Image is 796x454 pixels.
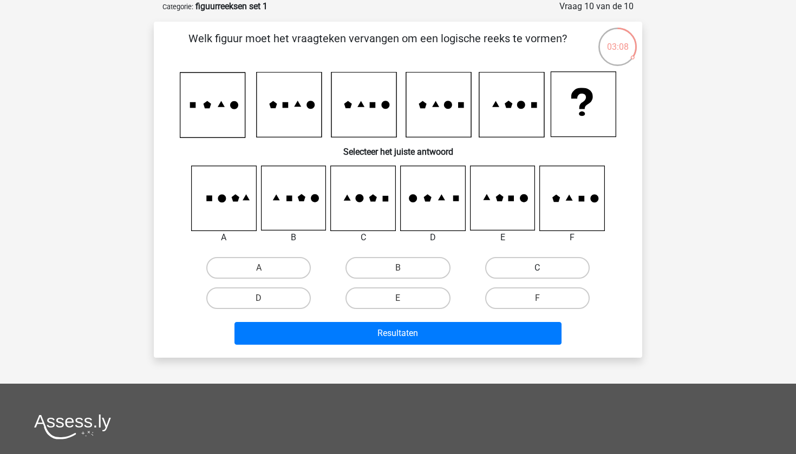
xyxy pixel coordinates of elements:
label: D [206,287,311,309]
label: C [485,257,590,279]
p: Welk figuur moet het vraagteken vervangen om een logische reeks te vormen? [171,30,584,63]
div: E [462,231,544,244]
strong: figuurreeksen set 1 [195,1,267,11]
div: D [392,231,474,244]
div: B [253,231,335,244]
button: Resultaten [234,322,562,345]
div: 03:08 [597,27,638,54]
div: F [531,231,613,244]
img: Assessly logo [34,414,111,439]
div: C [322,231,404,244]
label: B [345,257,450,279]
label: A [206,257,311,279]
div: A [183,231,265,244]
label: F [485,287,590,309]
h6: Selecteer het juiste antwoord [171,138,625,157]
label: E [345,287,450,309]
small: Categorie: [162,3,193,11]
